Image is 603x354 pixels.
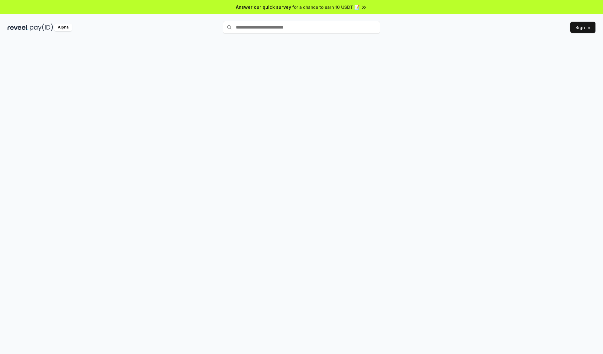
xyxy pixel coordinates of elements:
span: Answer our quick survey [236,4,291,10]
button: Sign In [570,22,595,33]
span: for a chance to earn 10 USDT 📝 [292,4,360,10]
img: pay_id [30,24,53,31]
div: Alpha [54,24,72,31]
img: reveel_dark [8,24,29,31]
